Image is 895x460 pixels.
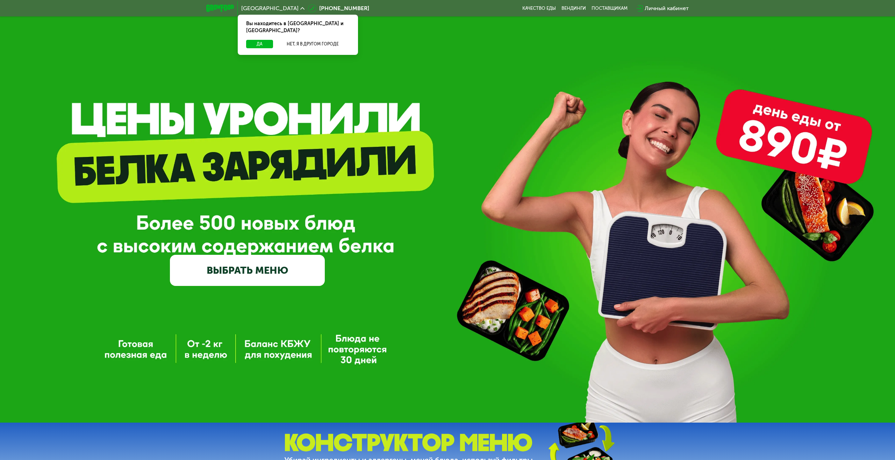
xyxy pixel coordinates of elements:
[561,6,586,11] a: Вендинги
[308,4,369,13] a: [PHONE_NUMBER]
[276,40,350,48] button: Нет, я в другом городе
[170,255,325,286] a: ВЫБРАТЬ МЕНЮ
[522,6,556,11] a: Качество еды
[592,6,628,11] div: поставщикам
[241,6,299,11] span: [GEOGRAPHIC_DATA]
[246,40,273,48] button: Да
[645,4,689,13] div: Личный кабинет
[238,15,358,40] div: Вы находитесь в [GEOGRAPHIC_DATA] и [GEOGRAPHIC_DATA]?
